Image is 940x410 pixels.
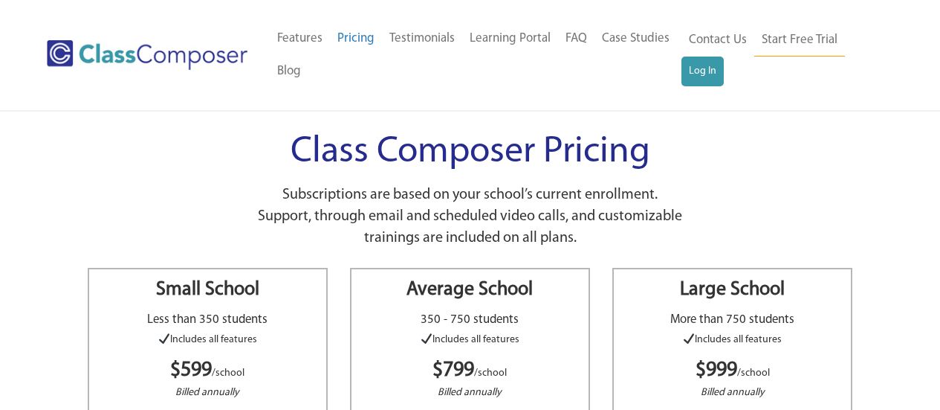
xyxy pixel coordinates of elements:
nav: Header Menu [681,24,882,86]
a: Pricing [330,22,382,55]
p: /school [629,356,836,386]
p: Less than 350 students [104,311,311,329]
a: Case Studies [594,22,677,55]
i: Billed annually [701,387,765,398]
p: Includes all features [366,333,574,347]
b: $599 [170,360,212,381]
a: Testimonials [382,22,462,55]
nav: Header Menu [270,22,681,88]
b: $999 [696,360,737,381]
h3: Large School [629,277,836,304]
p: More than 750 students [629,311,836,329]
p: Includes all features [104,333,311,347]
h3: Small School [104,277,311,304]
a: Contact Us [681,24,754,57]
img: Class Composer [47,40,247,70]
span: Class Composer Pricing [291,133,650,171]
a: Start Free Trial [754,24,845,57]
p: /school [366,356,574,386]
img: ✔ [684,333,694,344]
a: Learning Portal [462,22,558,55]
p: Subscriptions are based on your school’s current enrollment. Support, through email and scheduled... [236,185,705,249]
img: ✔ [159,333,169,344]
a: Features [270,22,330,55]
p: 350 - 750 students [366,311,574,329]
i: Billed annually [175,387,239,398]
a: FAQ [558,22,594,55]
b: $799 [432,360,474,381]
p: Includes all features [629,333,836,347]
a: Blog [270,55,308,88]
p: /school [104,356,311,386]
a: Log In [681,57,724,86]
i: Billed annually [438,387,502,398]
img: ✔ [421,333,432,344]
h3: Average School [366,277,574,304]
